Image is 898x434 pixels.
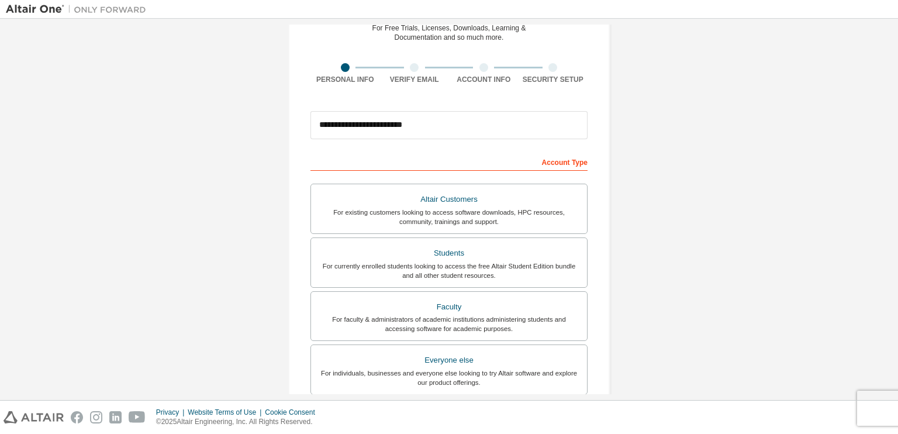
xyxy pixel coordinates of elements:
img: instagram.svg [90,411,102,423]
div: For currently enrolled students looking to access the free Altair Student Edition bundle and all ... [318,261,580,280]
div: Altair Customers [318,191,580,208]
img: linkedin.svg [109,411,122,423]
div: Privacy [156,408,188,417]
div: Faculty [318,299,580,315]
img: youtube.svg [129,411,146,423]
div: For existing customers looking to access software downloads, HPC resources, community, trainings ... [318,208,580,226]
p: © 2025 Altair Engineering, Inc. All Rights Reserved. [156,417,322,427]
div: Everyone else [318,352,580,368]
div: Cookie Consent [265,408,322,417]
div: Verify Email [380,75,450,84]
img: Altair One [6,4,152,15]
div: For faculty & administrators of academic institutions administering students and accessing softwa... [318,315,580,333]
div: Website Terms of Use [188,408,265,417]
div: For Free Trials, Licenses, Downloads, Learning & Documentation and so much more. [372,23,526,42]
div: Security Setup [519,75,588,84]
div: Students [318,245,580,261]
div: For individuals, businesses and everyone else looking to try Altair software and explore our prod... [318,368,580,387]
div: Account Info [449,75,519,84]
img: facebook.svg [71,411,83,423]
div: Account Type [310,152,588,171]
img: altair_logo.svg [4,411,64,423]
div: Personal Info [310,75,380,84]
